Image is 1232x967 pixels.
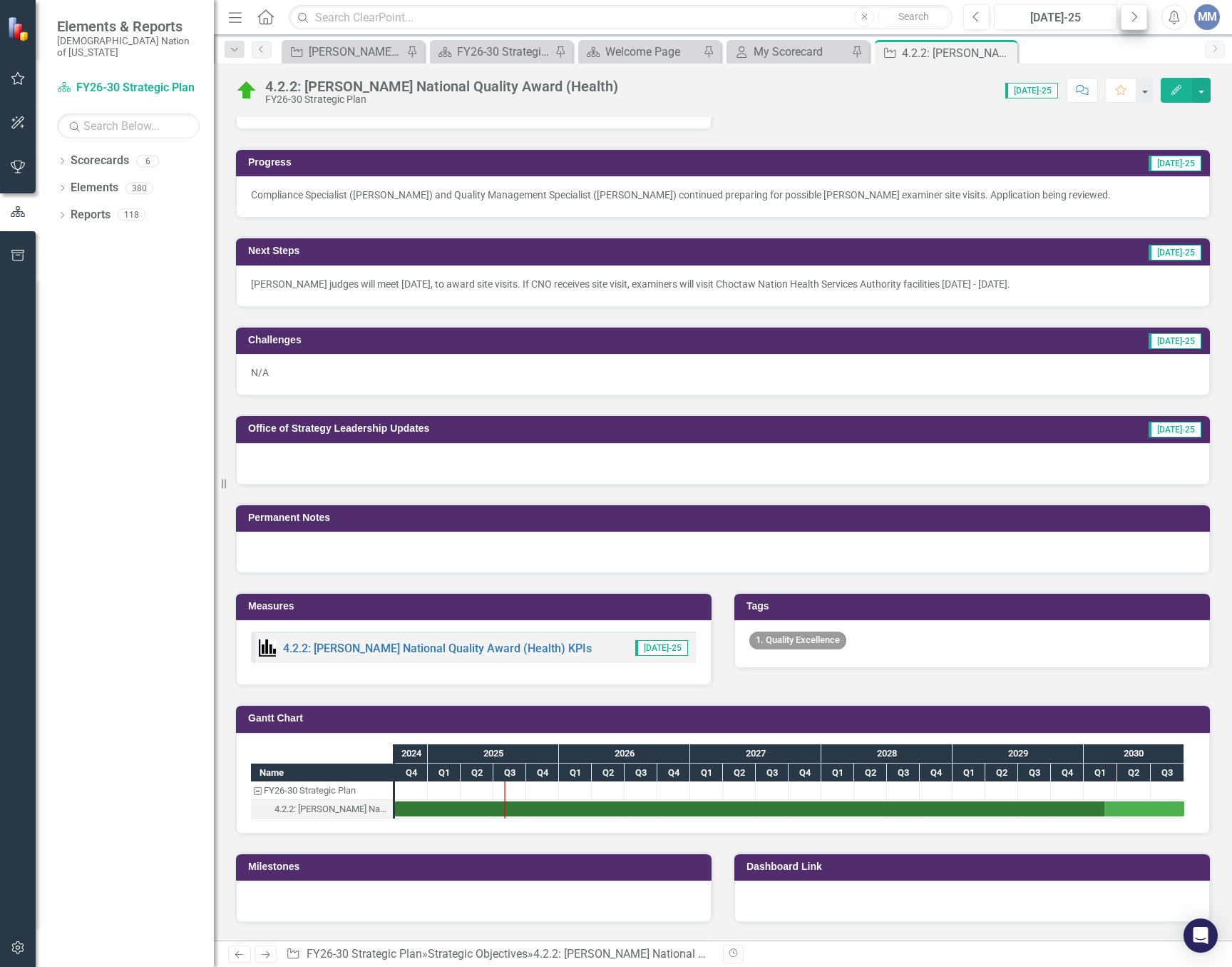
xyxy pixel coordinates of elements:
div: Welcome Page [605,43,699,61]
div: 2025 [428,744,559,763]
h3: Challenges [248,335,722,345]
div: Q4 [657,764,690,782]
div: FY26-30 Strategic Plan [265,94,618,105]
h3: Office of Strategy Leadership Updates [248,423,983,434]
div: Q2 [461,764,493,782]
div: Q1 [821,764,854,782]
div: Q4 [920,764,953,782]
span: 1. Quality Excellence [749,632,846,649]
div: Q4 [395,764,428,782]
input: Search ClearPoint... [289,5,953,30]
h3: Measures [248,601,704,612]
a: My Scorecard [730,43,848,61]
img: On Target [235,79,258,102]
img: Performance Management [259,639,276,657]
h3: Progress [248,157,672,168]
div: Q3 [1018,764,1051,782]
button: Search [878,7,949,27]
div: 380 [125,182,153,194]
div: Q2 [723,764,756,782]
div: Task: FY26-30 Strategic Plan Start date: 2024-10-01 End date: 2024-10-02 [251,781,393,800]
h3: Gantt Chart [248,713,1203,724]
div: Q4 [1051,764,1084,782]
div: Q1 [690,764,723,782]
div: Q2 [592,764,625,782]
div: My Scorecard [754,43,848,61]
a: FY26-30 Strategic Plan [57,80,200,96]
div: 4.2.2: [PERSON_NAME] National Quality Award (Health) [902,44,1014,62]
h3: Tags [746,601,1203,612]
div: Q3 [756,764,789,782]
h3: Milestones [248,861,704,872]
a: Scorecards [71,153,129,169]
p: [PERSON_NAME] judges will meet [DATE], to award site visits. If CNO receives site visit, examiner... [251,277,1195,291]
div: 2029 [953,744,1084,763]
a: FY26-30 Strategic Plan [433,43,551,61]
div: 2026 [559,744,690,763]
span: Elements & Reports [57,18,200,35]
div: 4.2.2: [PERSON_NAME] National Quality Award (Health) [274,800,389,819]
div: Q2 [985,764,1018,782]
span: [DATE]-25 [1005,83,1058,98]
span: [DATE]-25 [1149,245,1201,260]
div: Q3 [493,764,526,782]
a: Welcome Page [582,43,699,61]
span: Search [898,11,929,22]
div: Q2 [1117,764,1151,782]
div: 6 [136,155,159,167]
div: 4.2.2: [PERSON_NAME] National Quality Award (Health) [265,79,618,94]
a: Reports [71,207,111,223]
div: Task: Start date: 2024-10-01 End date: 2030-09-30 [395,801,1184,816]
div: » » [286,946,712,963]
div: Q4 [526,764,559,782]
p: Compliance Specialist ([PERSON_NAME]) and Quality Management Specialist ([PERSON_NAME]) continued... [251,188,1195,202]
div: 2028 [821,744,953,763]
button: MM [1194,4,1220,30]
h3: Next Steps [248,245,714,256]
div: Q4 [789,764,821,782]
div: FY26-30 Strategic Plan [264,781,356,800]
img: ClearPoint Strategy [7,16,32,41]
span: [DATE]-25 [1149,156,1201,171]
div: 4.2.2: [PERSON_NAME] National Quality Award (Health) [533,947,812,961]
div: Q3 [1151,764,1184,782]
div: Task: Start date: 2024-10-01 End date: 2030-09-30 [251,800,393,819]
div: Name [251,764,393,781]
div: 2024 [395,744,428,763]
div: Q2 [854,764,887,782]
a: 4.2.2: [PERSON_NAME] National Quality Award (Health) KPIs [283,642,592,655]
p: N/A [251,365,1195,380]
h3: Permanent Notes [248,512,1203,523]
div: 2027 [690,744,821,763]
span: [DATE]-25 [1149,333,1201,349]
div: Q3 [625,764,657,782]
div: FY26-30 Strategic Plan [251,781,393,800]
div: 2030 [1084,744,1184,763]
a: Strategic Objectives [428,947,528,961]
div: 118 [118,209,145,221]
a: FY26-30 Strategic Plan [307,947,422,961]
h3: Dashboard Link [746,861,1203,872]
div: FY26-30 Strategic Plan [457,43,551,61]
span: [DATE]-25 [635,640,688,656]
div: Q1 [428,764,461,782]
span: [DATE]-25 [1149,422,1201,437]
a: [PERSON_NAME] SO's [285,43,403,61]
button: [DATE]-25 [994,4,1117,30]
div: Open Intercom Messenger [1184,918,1218,953]
div: [DATE]-25 [999,9,1112,26]
div: Q1 [559,764,592,782]
div: Q1 [953,764,985,782]
div: 4.2.2: Malcolm Baldridge National Quality Award (Health) [251,800,393,819]
div: Q3 [887,764,920,782]
input: Search Below... [57,113,200,138]
div: [PERSON_NAME] SO's [309,43,403,61]
a: Elements [71,180,118,196]
div: Q1 [1084,764,1117,782]
small: [DEMOGRAPHIC_DATA] Nation of [US_STATE] [57,35,200,59]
